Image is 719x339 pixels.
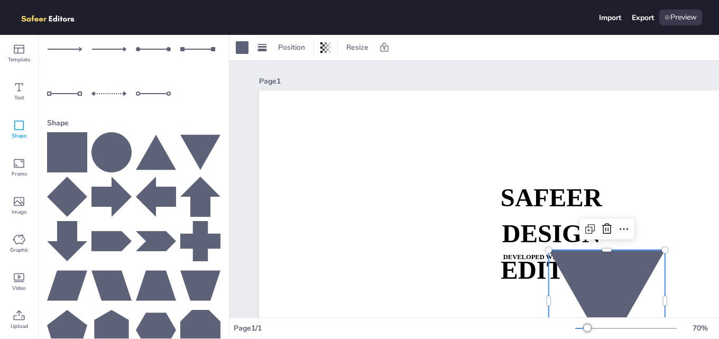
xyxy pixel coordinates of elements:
span: Resize [344,42,371,52]
strong: SAFEER [501,184,602,212]
span: Video [12,284,26,292]
img: logo.png [17,10,90,25]
div: Page 1 / 1 [234,323,575,333]
div: Import [599,13,621,23]
span: Frame [12,170,27,178]
strong: DEVELOPED WITH REACTJS [503,253,596,260]
span: Image [12,208,26,216]
span: Template [8,56,30,64]
div: Shape [47,114,220,132]
div: 70 % [687,323,713,333]
span: Shape [12,132,26,140]
span: Graphic [10,246,29,254]
span: Text [14,94,24,102]
span: Position [276,42,307,52]
strong: DESIGN EDITOR [501,219,602,283]
span: Upload [11,322,28,331]
div: Export [632,13,654,23]
div: Preview [659,10,702,25]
